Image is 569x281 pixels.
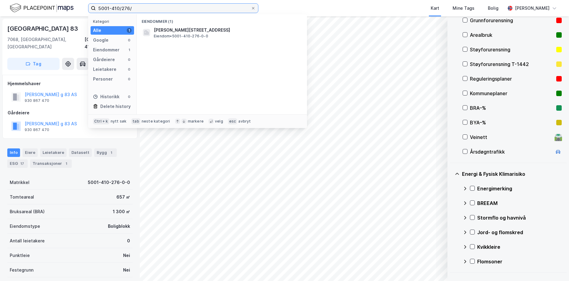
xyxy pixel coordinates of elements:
[477,229,562,236] div: Jord- og flomskred
[108,150,114,156] div: 1
[19,161,25,167] div: 17
[470,31,554,39] div: Arealbruk
[123,266,130,274] div: Nei
[7,24,79,33] div: [GEOGRAPHIC_DATA] 83
[477,185,562,192] div: Energimerking
[93,46,119,54] div: Eiendommer
[238,119,251,124] div: avbryt
[470,75,554,82] div: Reguleringsplaner
[477,199,562,207] div: BREEAM
[154,26,300,34] span: [PERSON_NAME][STREET_ADDRESS]
[123,252,130,259] div: Nei
[453,5,474,12] div: Mine Tags
[40,148,67,157] div: Leietakere
[111,119,127,124] div: nytt søk
[470,104,554,112] div: BRA–%
[94,148,117,157] div: Bygg
[470,134,552,141] div: Veinett
[100,103,131,110] div: Delete history
[137,14,307,25] div: Eiendommer (1)
[93,56,115,63] div: Gårdeiere
[108,223,130,230] div: Boligblokk
[93,27,101,34] div: Alle
[470,90,554,97] div: Kommuneplaner
[93,36,109,44] div: Google
[127,237,130,245] div: 0
[539,252,569,281] iframe: Chat Widget
[93,19,134,24] div: Kategori
[470,46,554,53] div: Støyforurensning
[93,75,113,83] div: Personer
[84,36,133,50] div: [GEOGRAPHIC_DATA], 410/276
[127,67,132,72] div: 0
[127,28,132,33] div: 1
[127,77,132,82] div: 0
[462,170,562,178] div: Energi & Fysisk Klimarisiko
[25,98,49,103] div: 930 867 470
[10,223,40,230] div: Eiendomstype
[30,159,72,168] div: Transaksjoner
[470,119,554,126] div: BYA–%
[10,266,33,274] div: Festegrunn
[10,208,45,215] div: Bruksareal (BRA)
[7,148,20,157] div: Info
[8,80,132,87] div: Hjemmelshaver
[228,118,237,124] div: esc
[88,179,130,186] div: 5001-410-276-0-0
[477,243,562,251] div: Kvikkleire
[7,58,60,70] button: Tag
[127,57,132,62] div: 0
[93,66,116,73] div: Leietakere
[188,119,204,124] div: markere
[127,38,132,43] div: 0
[93,93,119,100] div: Historikk
[22,148,38,157] div: Eiere
[470,61,554,68] div: Støyforurensning T-1442
[554,133,562,141] div: 🛣️
[10,3,74,13] img: logo.f888ab2527a4732fd821a326f86c7f29.svg
[116,193,130,201] div: 657 ㎡
[131,118,140,124] div: tab
[7,36,84,50] div: 7068, [GEOGRAPHIC_DATA], [GEOGRAPHIC_DATA]
[127,47,132,52] div: 1
[431,5,439,12] div: Kart
[470,17,554,24] div: Grunnforurensning
[7,159,28,168] div: ESG
[8,109,132,116] div: Gårdeiere
[142,119,170,124] div: neste kategori
[63,161,69,167] div: 1
[69,148,92,157] div: Datasett
[25,127,49,132] div: 930 867 470
[477,258,562,265] div: Flomsoner
[10,237,45,245] div: Antall leietakere
[93,118,109,124] div: Ctrl + k
[10,179,29,186] div: Matrikkel
[10,193,34,201] div: Tomteareal
[113,208,130,215] div: 1 300 ㎡
[96,4,251,13] input: Søk på adresse, matrikkel, gårdeiere, leietakere eller personer
[477,214,562,221] div: Stormflo og havnivå
[515,5,550,12] div: [PERSON_NAME]
[215,119,223,124] div: velg
[154,34,208,39] span: Eiendom • 5001-410-276-0-0
[10,252,30,259] div: Punktleie
[488,5,498,12] div: Bolig
[470,148,552,155] div: Årsdøgntrafikk
[127,94,132,99] div: 0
